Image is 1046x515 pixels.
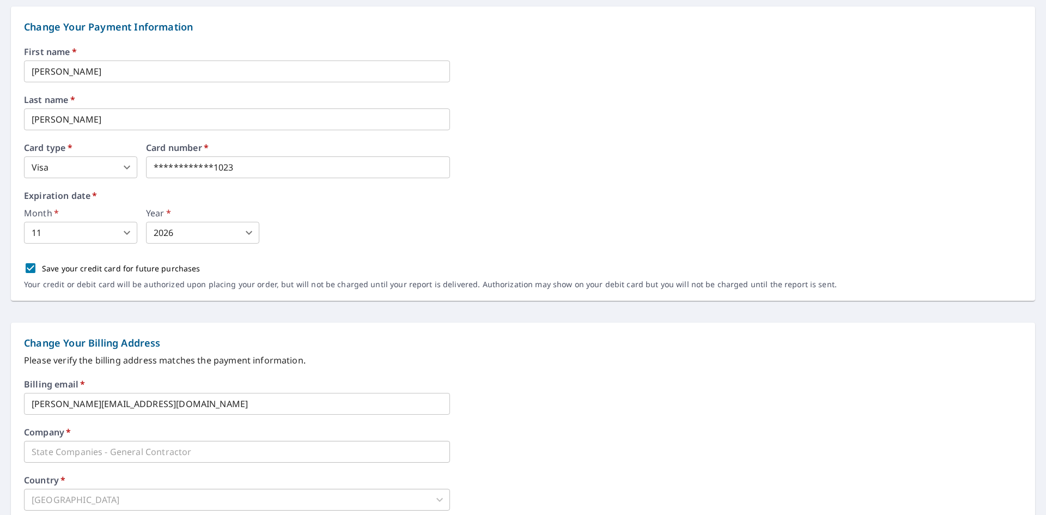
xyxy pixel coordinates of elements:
div: [GEOGRAPHIC_DATA] [24,489,450,511]
div: 11 [24,222,137,244]
p: Change Your Billing Address [24,336,1022,350]
label: First name [24,47,1022,56]
label: Month [24,209,137,217]
p: Please verify the billing address matches the payment information. [24,354,1022,367]
p: Save your credit card for future purchases [42,263,200,274]
label: Country [24,476,65,484]
label: Card number [146,143,450,152]
p: Your credit or debit card will be authorized upon placing your order, but will not be charged unt... [24,280,837,289]
label: Card type [24,143,137,152]
label: Expiration date [24,191,1022,200]
p: Change Your Payment Information [24,20,1022,34]
label: Billing email [24,380,85,389]
div: 2026 [146,222,259,244]
label: Year [146,209,259,217]
label: Last name [24,95,1022,104]
div: Visa [24,156,137,178]
label: Company [24,428,71,437]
